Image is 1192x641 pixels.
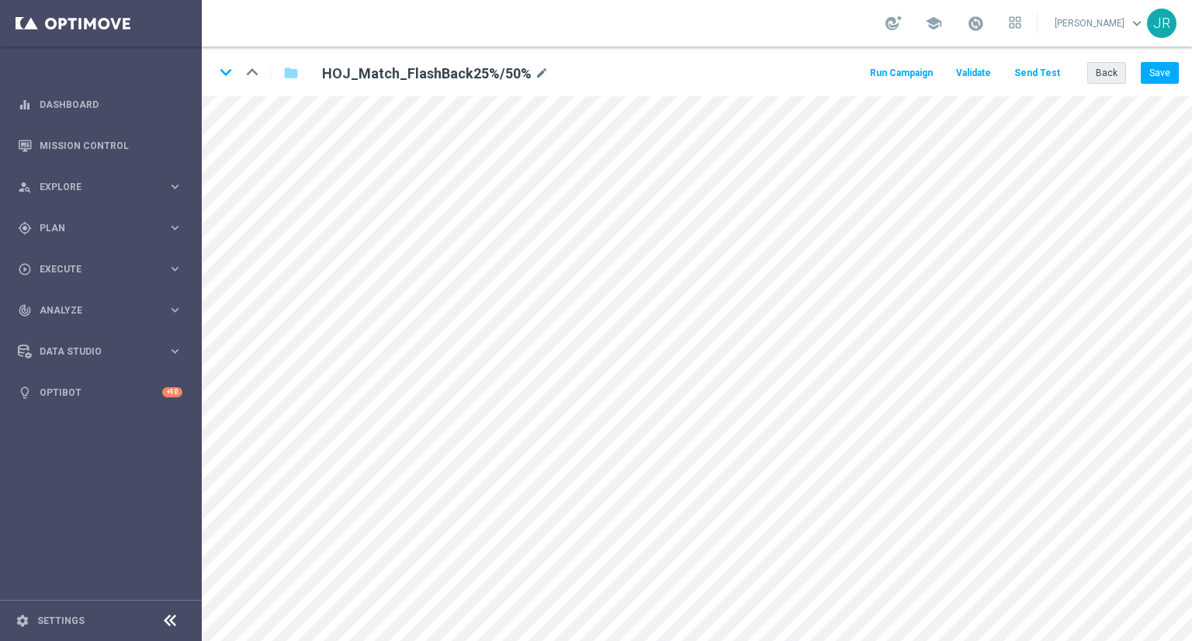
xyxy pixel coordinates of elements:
a: Optibot [40,372,162,413]
div: Execute [18,262,168,276]
div: JR [1147,9,1176,38]
i: gps_fixed [18,221,32,235]
button: equalizer Dashboard [17,99,183,111]
span: Explore [40,182,168,192]
div: Plan [18,221,168,235]
button: Validate [954,63,993,84]
button: lightbulb Optibot +10 [17,386,183,399]
h2: HOJ_Match_FlashBack25%/50% [322,64,532,83]
div: +10 [162,387,182,397]
i: equalizer [18,98,32,112]
i: folder [283,64,299,82]
span: Data Studio [40,347,168,356]
i: play_circle_outline [18,262,32,276]
a: Dashboard [40,84,182,125]
button: Send Test [1012,63,1062,84]
button: Save [1141,62,1179,84]
i: lightbulb [18,386,32,400]
button: person_search Explore keyboard_arrow_right [17,181,183,193]
i: keyboard_arrow_right [168,344,182,359]
span: Plan [40,223,168,233]
div: Explore [18,180,168,194]
i: keyboard_arrow_right [168,220,182,235]
span: Analyze [40,306,168,315]
div: Optibot [18,372,182,413]
button: Mission Control [17,140,183,152]
button: folder [282,61,300,85]
i: keyboard_arrow_down [214,61,237,84]
i: keyboard_arrow_right [168,303,182,317]
div: Dashboard [18,84,182,125]
button: Back [1087,62,1126,84]
i: keyboard_arrow_right [168,262,182,276]
span: school [925,15,942,32]
button: Run Campaign [868,63,935,84]
div: Mission Control [18,125,182,166]
div: Analyze [18,303,168,317]
div: Data Studio [18,345,168,359]
i: mode_edit [535,64,549,83]
i: track_changes [18,303,32,317]
span: Validate [956,68,991,78]
a: Settings [37,616,85,625]
a: [PERSON_NAME]keyboard_arrow_down [1053,12,1147,35]
button: track_changes Analyze keyboard_arrow_right [17,304,183,317]
i: settings [16,614,29,628]
i: keyboard_arrow_right [168,179,182,194]
button: Data Studio keyboard_arrow_right [17,345,183,358]
a: Mission Control [40,125,182,166]
span: keyboard_arrow_down [1128,15,1145,32]
button: play_circle_outline Execute keyboard_arrow_right [17,263,183,275]
button: gps_fixed Plan keyboard_arrow_right [17,222,183,234]
span: Execute [40,265,168,274]
i: person_search [18,180,32,194]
